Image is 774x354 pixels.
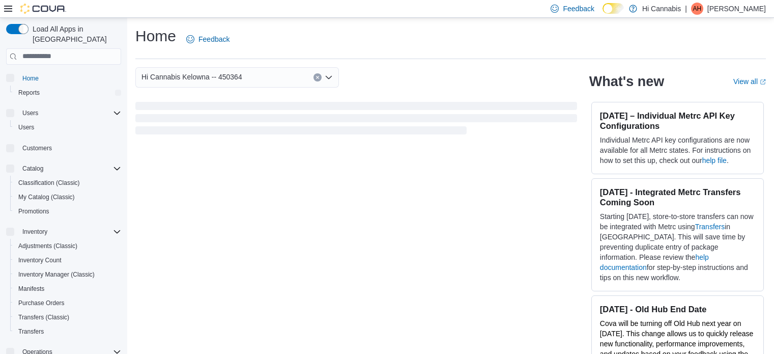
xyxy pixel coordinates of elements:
span: Reports [14,87,121,99]
a: Adjustments (Classic) [14,240,81,252]
span: My Catalog (Classic) [14,191,121,203]
span: Purchase Orders [18,299,65,307]
button: Home [2,71,125,86]
h3: [DATE] - Old Hub End Date [600,304,755,314]
span: AH [693,3,702,15]
button: Inventory [2,225,125,239]
span: Customers [22,144,52,152]
span: Users [14,121,121,133]
span: Users [18,107,121,119]
svg: External link [760,79,766,85]
span: Feedback [563,4,594,14]
span: Manifests [18,285,44,293]
button: Inventory [18,226,51,238]
h3: [DATE] – Individual Metrc API Key Configurations [600,111,755,131]
span: Inventory [22,228,47,236]
span: Customers [18,142,121,154]
button: Adjustments (Classic) [10,239,125,253]
span: Promotions [18,207,49,215]
input: Dark Mode [603,3,624,14]
span: Inventory Manager (Classic) [14,268,121,281]
a: help documentation [600,253,709,271]
span: Adjustments (Classic) [14,240,121,252]
span: Purchase Orders [14,297,121,309]
p: [PERSON_NAME] [707,3,766,15]
button: Open list of options [325,73,333,81]
button: Transfers [10,324,125,339]
a: Reports [14,87,44,99]
button: Purchase Orders [10,296,125,310]
button: Customers [2,141,125,155]
span: Users [18,123,34,131]
a: Users [14,121,38,133]
button: Inventory Manager (Classic) [10,267,125,282]
button: Catalog [18,162,47,175]
span: Transfers (Classic) [18,313,69,321]
img: Cova [20,4,66,14]
span: Manifests [14,283,121,295]
button: Classification (Classic) [10,176,125,190]
span: Home [18,72,121,85]
button: Reports [10,86,125,100]
span: Loading [135,104,577,137]
button: Users [2,106,125,120]
span: Load All Apps in [GEOGRAPHIC_DATA] [28,24,121,44]
button: Promotions [10,204,125,219]
a: Home [18,72,43,85]
a: Transfers [695,223,725,231]
p: | [685,3,687,15]
span: Classification (Classic) [18,179,80,187]
span: Transfers [14,325,121,338]
a: Feedback [182,29,234,49]
span: Feedback [198,34,230,44]
button: Inventory Count [10,253,125,267]
h1: Home [135,26,176,46]
a: Manifests [14,283,48,295]
button: Manifests [10,282,125,296]
span: Reports [18,89,40,97]
p: Hi Cannabis [642,3,681,15]
button: My Catalog (Classic) [10,190,125,204]
span: Users [22,109,38,117]
span: Transfers (Classic) [14,311,121,323]
a: Inventory Count [14,254,66,266]
div: Amy Houle [691,3,703,15]
span: Inventory Count [14,254,121,266]
span: Inventory Manager (Classic) [18,270,95,279]
button: Users [18,107,42,119]
button: Clear input [313,73,322,81]
span: Catalog [22,165,43,173]
button: Users [10,120,125,134]
p: Starting [DATE], store-to-store transfers can now be integrated with Metrc using in [GEOGRAPHIC_D... [600,211,755,283]
span: Inventory Count [18,256,62,264]
a: Customers [18,142,56,154]
span: Inventory [18,226,121,238]
a: Classification (Classic) [14,177,84,189]
a: Purchase Orders [14,297,69,309]
h2: What's new [589,73,664,90]
a: View allExternal link [733,77,766,86]
span: Hi Cannabis Kelowna -- 450364 [141,71,242,83]
p: Individual Metrc API key configurations are now available for all Metrc states. For instructions ... [600,135,755,166]
a: Promotions [14,205,53,217]
span: My Catalog (Classic) [18,193,75,201]
a: My Catalog (Classic) [14,191,79,203]
h3: [DATE] - Integrated Metrc Transfers Coming Soon [600,187,755,207]
span: Adjustments (Classic) [18,242,77,250]
span: Transfers [18,328,44,336]
span: Home [22,74,39,83]
a: Inventory Manager (Classic) [14,268,99,281]
button: Catalog [2,161,125,176]
a: Transfers (Classic) [14,311,73,323]
span: Catalog [18,162,121,175]
span: Promotions [14,205,121,217]
button: Transfers (Classic) [10,310,125,324]
a: Transfers [14,325,48,338]
a: help file [702,156,727,165]
span: Classification (Classic) [14,177,121,189]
